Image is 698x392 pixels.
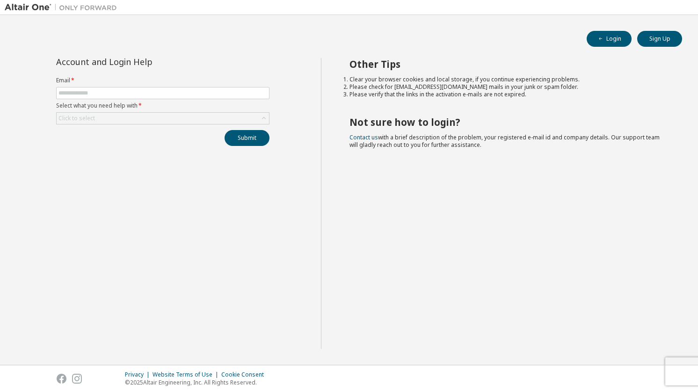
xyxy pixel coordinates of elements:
label: Select what you need help with [56,102,269,109]
div: Cookie Consent [221,371,269,378]
li: Please check for [EMAIL_ADDRESS][DOMAIN_NAME] mails in your junk or spam folder. [349,83,666,91]
div: Account and Login Help [56,58,227,65]
div: Click to select [57,113,269,124]
img: Altair One [5,3,122,12]
h2: Not sure how to login? [349,116,666,128]
div: Website Terms of Use [153,371,221,378]
button: Sign Up [637,31,682,47]
img: instagram.svg [72,374,82,384]
p: © 2025 Altair Engineering, Inc. All Rights Reserved. [125,378,269,386]
li: Please verify that the links in the activation e-mails are not expired. [349,91,666,98]
button: Submit [225,130,269,146]
button: Login [587,31,632,47]
div: Privacy [125,371,153,378]
span: with a brief description of the problem, your registered e-mail id and company details. Our suppo... [349,133,660,149]
h2: Other Tips [349,58,666,70]
img: facebook.svg [57,374,66,384]
a: Contact us [349,133,378,141]
div: Click to select [58,115,95,122]
label: Email [56,77,269,84]
li: Clear your browser cookies and local storage, if you continue experiencing problems. [349,76,666,83]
